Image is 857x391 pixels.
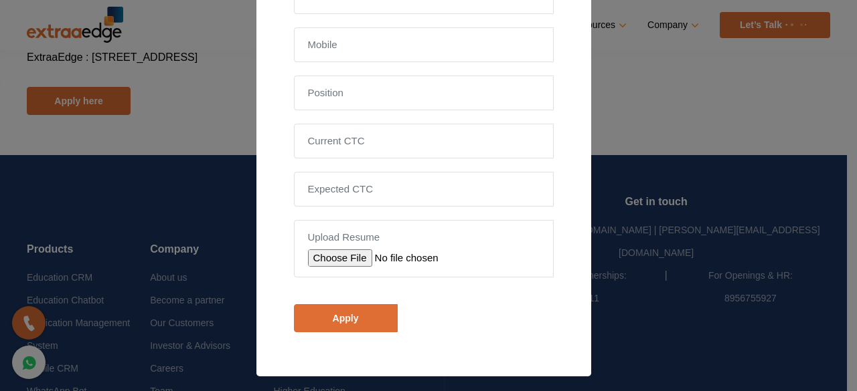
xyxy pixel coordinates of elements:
input: Position [294,76,554,110]
input: Expected CTC [294,172,554,207]
input: Current CTC [294,124,554,158]
input: Apply [294,304,398,332]
label: Upload Resume [308,231,540,244]
input: Mobile [294,27,554,62]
